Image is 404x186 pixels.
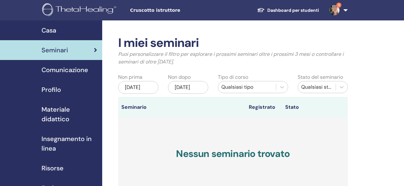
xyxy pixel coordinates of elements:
p: Puoi personalizzare il filtro per esplorare i prossimi seminari oltre i prossimi 3 mesi o control... [118,50,348,66]
th: Seminario [118,97,155,117]
span: Risorse [42,163,64,173]
div: Qualsiasi tipo [221,83,273,91]
div: [DATE] [168,81,208,94]
span: Seminari [42,45,68,55]
label: Non dopo [168,73,191,81]
label: Stato del seminario [298,73,343,81]
img: graduation-cap-white.svg [257,7,265,13]
h2: I miei seminari [118,36,348,50]
th: Stato [282,97,337,117]
span: Materiale didattico [42,105,97,124]
a: Dashboard per studenti [252,4,324,16]
span: Comunicazione [42,65,88,75]
th: Registrato [246,97,282,117]
span: Insegnamento in linea [42,134,97,153]
span: Profilo [42,85,61,94]
span: Casa [42,26,56,35]
label: Tipo di corso [218,73,248,81]
div: Qualsiasi stato [301,83,332,91]
label: Non prima [118,73,142,81]
img: default.jpg [329,5,339,15]
img: logo.png [42,3,118,18]
span: Cruscotto istruttore [130,7,226,14]
span: 9 [336,3,341,8]
div: [DATE] [118,81,158,94]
